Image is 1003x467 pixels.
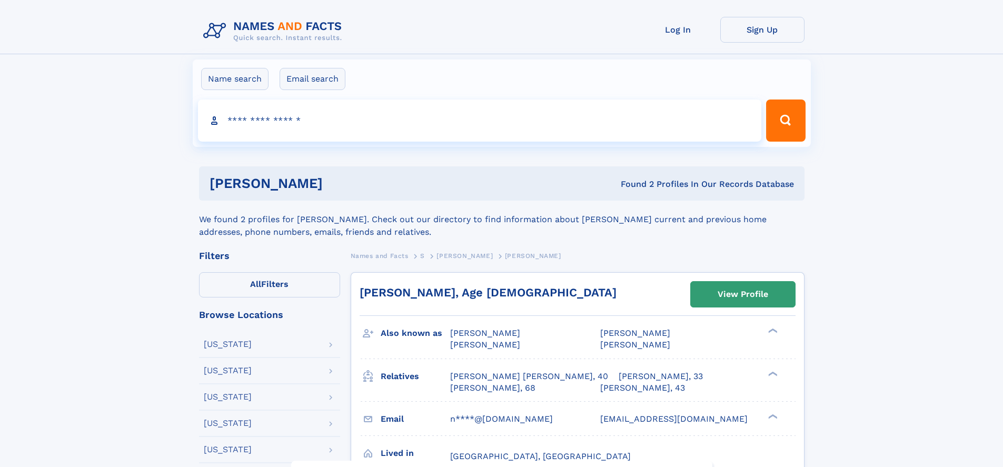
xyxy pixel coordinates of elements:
a: [PERSON_NAME], 68 [450,382,535,394]
a: [PERSON_NAME], 33 [619,371,703,382]
a: [PERSON_NAME], Age [DEMOGRAPHIC_DATA] [360,286,617,299]
span: All [250,279,261,289]
div: [US_STATE] [204,393,252,401]
h3: Also known as [381,324,450,342]
div: View Profile [718,282,768,306]
h3: Email [381,410,450,428]
span: [EMAIL_ADDRESS][DOMAIN_NAME] [600,414,748,424]
div: [US_STATE] [204,419,252,428]
label: Email search [280,68,345,90]
div: Found 2 Profiles In Our Records Database [472,178,794,190]
a: Names and Facts [351,249,409,262]
span: [PERSON_NAME] [600,328,670,338]
div: ❯ [766,327,778,334]
a: [PERSON_NAME] [PERSON_NAME], 40 [450,371,608,382]
div: Filters [199,251,340,261]
button: Search Button [766,100,805,142]
div: Browse Locations [199,310,340,320]
div: ❯ [766,370,778,377]
span: [PERSON_NAME] [436,252,493,260]
h1: [PERSON_NAME] [210,177,472,190]
div: [US_STATE] [204,445,252,454]
input: search input [198,100,762,142]
label: Filters [199,272,340,297]
span: [PERSON_NAME] [505,252,561,260]
div: [US_STATE] [204,366,252,375]
label: Name search [201,68,269,90]
div: We found 2 profiles for [PERSON_NAME]. Check out our directory to find information about [PERSON_... [199,201,805,239]
img: Logo Names and Facts [199,17,351,45]
span: [PERSON_NAME] [450,340,520,350]
div: [US_STATE] [204,340,252,349]
a: Sign Up [720,17,805,43]
a: [PERSON_NAME], 43 [600,382,685,394]
h3: Lived in [381,444,450,462]
span: [PERSON_NAME] [450,328,520,338]
span: [PERSON_NAME] [600,340,670,350]
span: [GEOGRAPHIC_DATA], [GEOGRAPHIC_DATA] [450,451,631,461]
div: ❯ [766,413,778,420]
a: [PERSON_NAME] [436,249,493,262]
span: S [420,252,425,260]
a: Log In [636,17,720,43]
a: S [420,249,425,262]
h3: Relatives [381,367,450,385]
a: View Profile [691,282,795,307]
